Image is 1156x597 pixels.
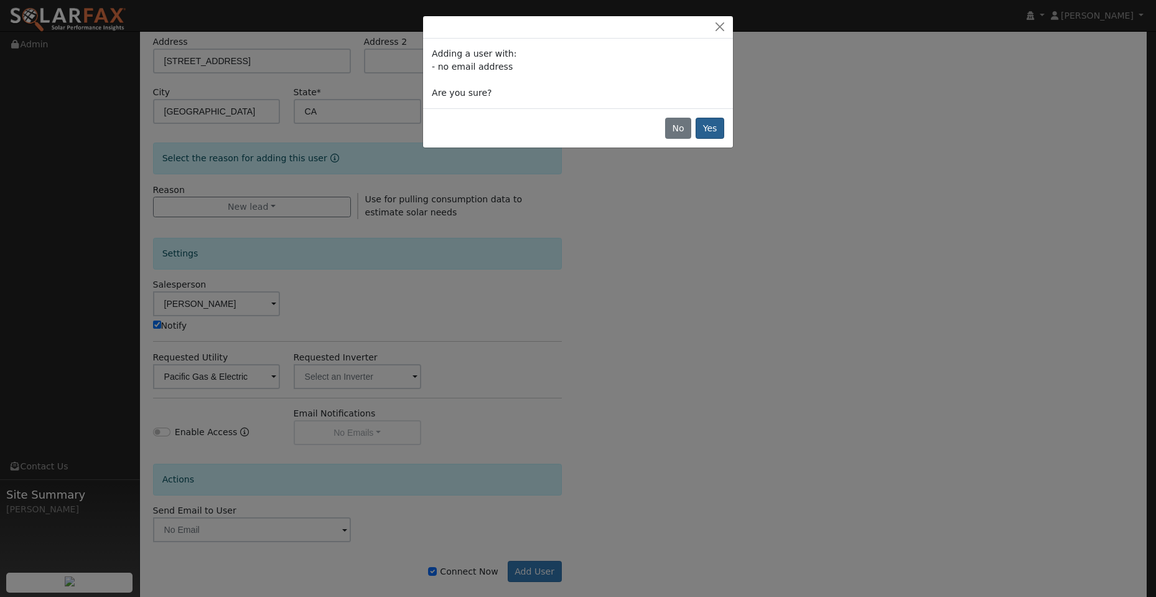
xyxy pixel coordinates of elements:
[432,49,516,59] span: Adding a user with:
[432,88,492,98] span: Are you sure?
[696,118,724,139] button: Yes
[711,21,729,34] button: Close
[665,118,691,139] button: No
[432,62,513,72] span: - no email address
